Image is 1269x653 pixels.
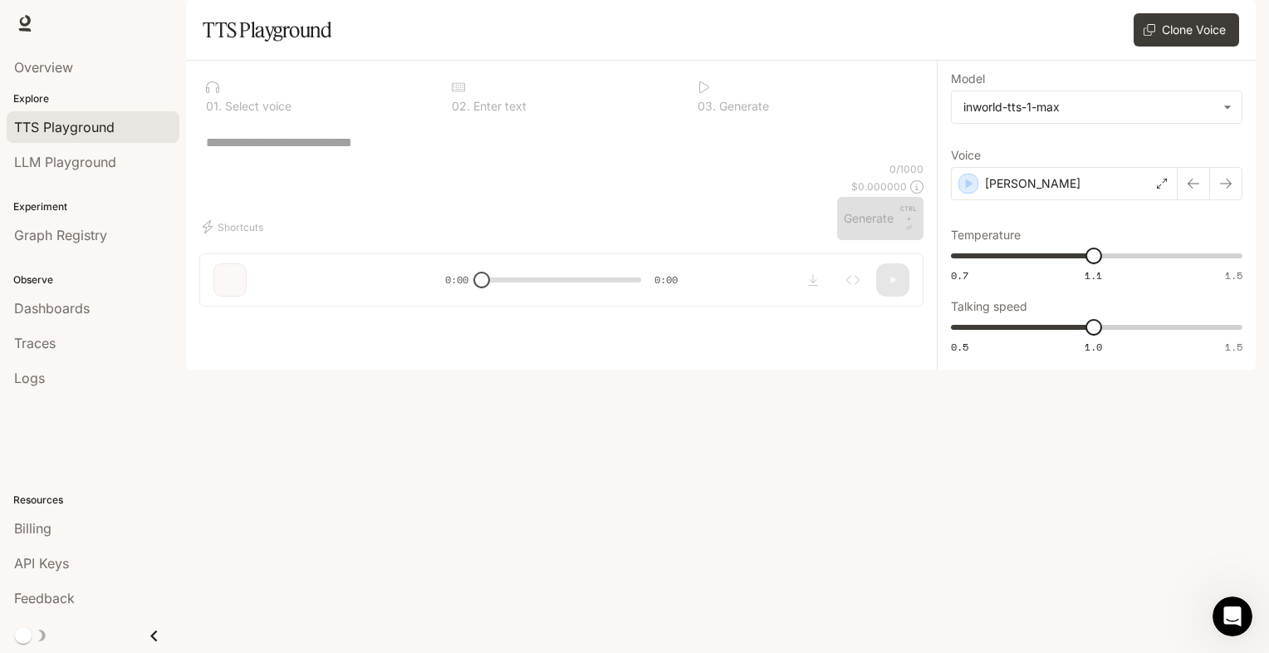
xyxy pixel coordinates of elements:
span: 1.5 [1225,268,1242,282]
iframe: Intercom live chat [1213,597,1252,636]
span: 0.5 [951,340,968,354]
p: Select voice [222,101,292,112]
p: 0 3 . [698,101,716,112]
p: Voice [951,150,981,161]
p: $ 0.000000 [851,179,907,194]
h1: TTS Playground [203,13,331,47]
div: inworld-tts-1-max [952,91,1242,123]
p: Temperature [951,229,1021,241]
span: 1.1 [1085,268,1102,282]
p: Talking speed [951,301,1027,312]
button: Clone Voice [1134,13,1239,47]
div: inworld-tts-1-max [963,99,1215,115]
p: 0 1 . [206,101,222,112]
p: 0 2 . [452,101,470,112]
p: 0 / 1000 [889,162,924,176]
p: [PERSON_NAME] [985,175,1080,192]
button: Shortcuts [199,214,270,240]
span: 1.5 [1225,340,1242,354]
span: 1.0 [1085,340,1102,354]
span: 0.7 [951,268,968,282]
p: Generate [716,101,769,112]
p: Model [951,73,985,85]
p: Enter text [470,101,527,112]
